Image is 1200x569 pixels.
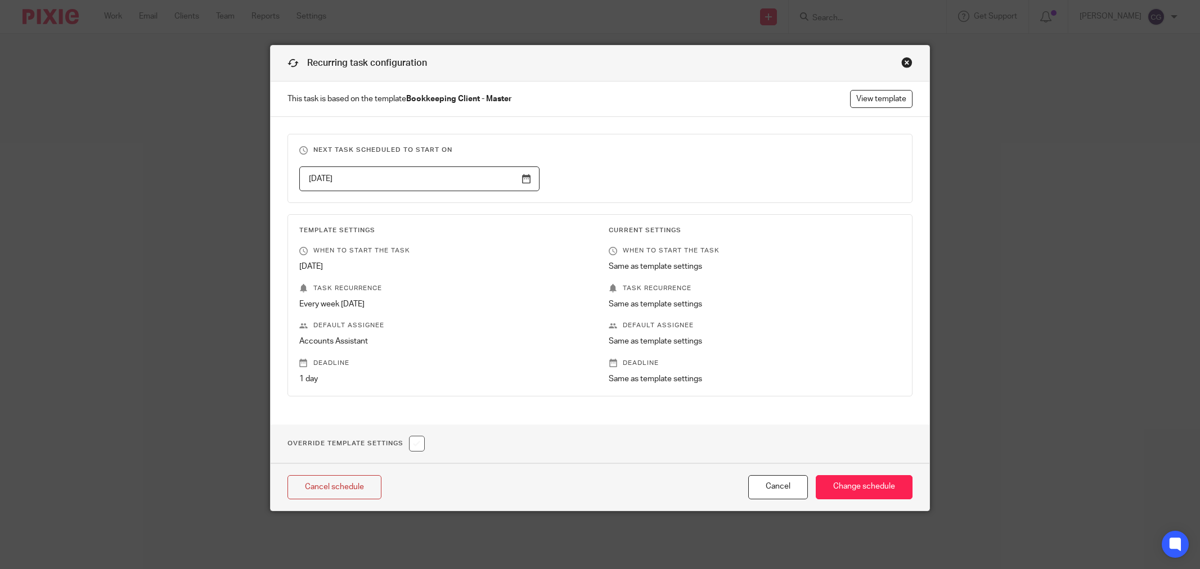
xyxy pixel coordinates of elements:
[609,359,901,368] p: Deadline
[287,57,427,70] h1: Recurring task configuration
[609,299,901,310] p: Same as template settings
[299,299,591,310] p: Every week [DATE]
[299,261,591,272] p: [DATE]
[609,373,901,385] p: Same as template settings
[299,246,591,255] p: When to start the task
[406,95,512,103] strong: Bookkeeping Client - Master
[816,475,913,499] input: Change schedule
[299,373,591,385] p: 1 day
[609,226,901,235] h3: Current Settings
[299,321,591,330] p: Default assignee
[609,246,901,255] p: When to start the task
[609,284,901,293] p: Task recurrence
[748,475,808,499] button: Cancel
[299,284,591,293] p: Task recurrence
[287,436,425,451] h1: Override Template Settings
[609,321,901,330] p: Default assignee
[287,93,512,105] span: This task is based on the template
[299,359,591,368] p: Deadline
[901,57,913,68] div: Close this dialog window
[609,336,901,347] p: Same as template settings
[287,475,381,499] a: Cancel schedule
[850,90,913,108] a: View template
[299,336,591,347] p: Accounts Assistant
[299,226,591,235] h3: Template Settings
[299,146,901,155] h3: Next task scheduled to start on
[609,261,901,272] p: Same as template settings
